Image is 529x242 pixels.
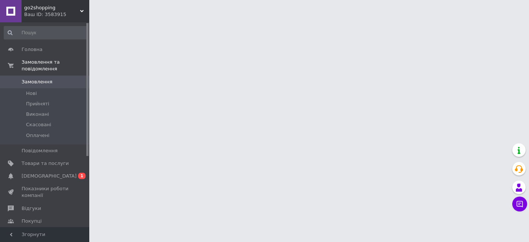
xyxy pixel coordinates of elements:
span: Товари та послуги [22,160,69,167]
input: Пошук [4,26,88,39]
span: Покупці [22,218,42,225]
span: Показники роботи компанії [22,185,69,199]
span: Повідомлення [22,147,58,154]
span: Скасовані [26,121,51,128]
span: Відгуки [22,205,41,212]
span: Оплачені [26,132,49,139]
span: Нові [26,90,37,97]
div: Ваш ID: 3583915 [24,11,89,18]
span: Головна [22,46,42,53]
span: 1 [78,173,86,179]
span: go2shopping [24,4,80,11]
span: Прийняті [26,101,49,107]
span: [DEMOGRAPHIC_DATA] [22,173,77,179]
button: Чат з покупцем [512,197,527,211]
span: Замовлення [22,79,52,85]
span: Виконані [26,111,49,118]
span: Замовлення та повідомлення [22,59,89,72]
